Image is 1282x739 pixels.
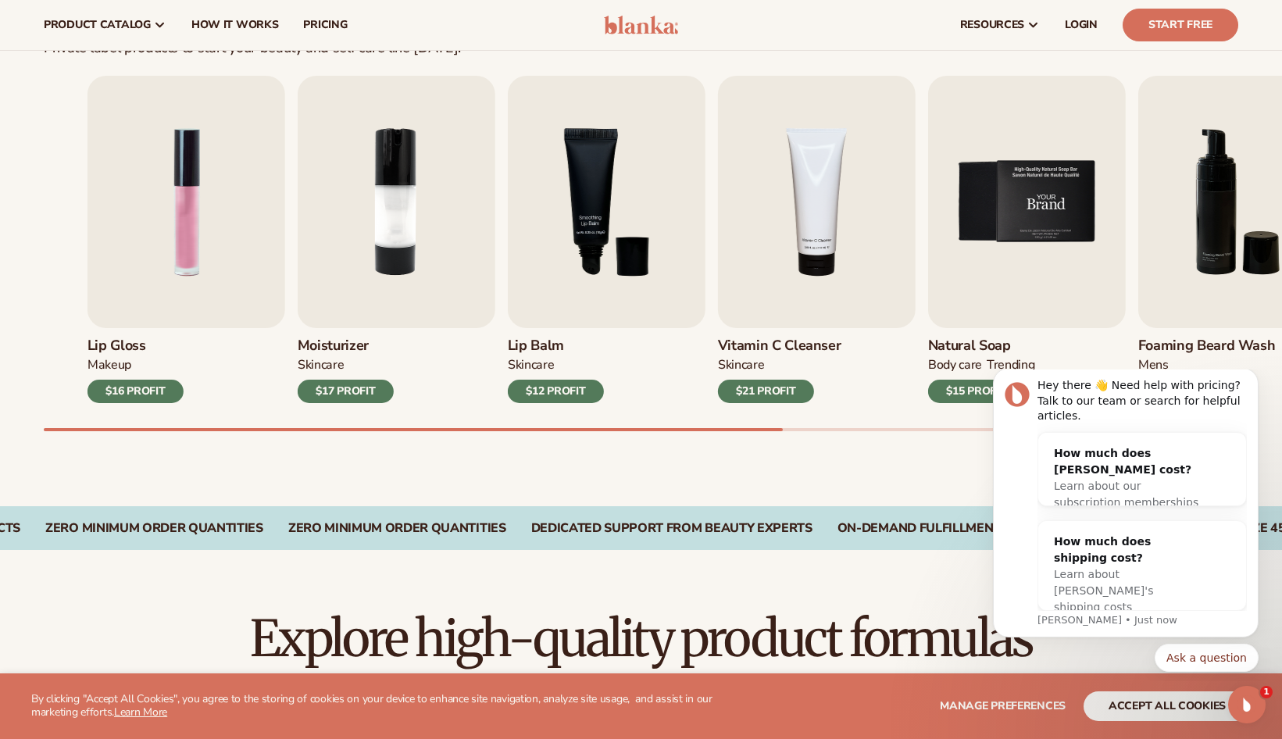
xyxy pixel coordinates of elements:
h3: Foaming beard wash [1138,337,1276,355]
button: Manage preferences [940,691,1066,721]
span: 1 [1260,686,1273,698]
h3: Natural Soap [928,337,1035,355]
a: 5 / 9 [928,76,1126,403]
span: Learn about our subscription memberships [84,110,229,139]
div: Message content [68,9,277,241]
iframe: Intercom live chat [1228,686,1266,723]
div: $15 PROFIT [928,380,1024,403]
h3: Vitamin C Cleanser [718,337,841,355]
a: 2 / 9 [298,76,495,403]
div: Zero Minimum Order QuantitieS [288,521,506,536]
div: How much does shipping cost? [84,164,230,197]
img: Profile image for Lee [35,12,60,37]
button: Quick reply: Ask a question [185,274,289,302]
div: $17 PROFIT [298,380,394,403]
a: Start Free [1123,9,1238,41]
span: LOGIN [1065,19,1098,31]
div: How much does [PERSON_NAME] cost?Learn about our subscription memberships [69,63,245,154]
h2: Explore high-quality product formulas [44,612,1238,665]
div: How much does [PERSON_NAME] cost? [84,76,230,109]
div: MAKEUP [87,357,131,373]
h3: Lip Balm [508,337,604,355]
iframe: Intercom notifications message [970,369,1282,681]
span: Manage preferences [940,698,1066,713]
a: 1 / 9 [87,76,285,403]
img: Shopify Image 9 [928,76,1126,328]
div: Private label products to start your beauty and self care line [DATE]. [44,40,461,57]
span: resources [960,19,1024,31]
div: How much does shipping cost?Learn about [PERSON_NAME]'s shipping costs [69,152,245,259]
div: Dedicated Support From Beauty Experts [531,521,812,536]
span: product catalog [44,19,151,31]
div: BODY Care [928,357,982,373]
div: SKINCARE [508,357,554,373]
span: pricing [303,19,347,31]
a: 4 / 9 [718,76,916,403]
h3: Moisturizer [298,337,394,355]
div: $16 PROFIT [87,380,184,403]
div: Zero Minimum Order QuantitieS [45,521,263,536]
button: accept all cookies [1084,691,1251,721]
div: TRENDING [987,357,1034,373]
div: Quick reply options [23,274,289,302]
div: On-Demand Fulfillment and Inventory Tracking [837,521,1172,536]
h3: Lip Gloss [87,337,184,355]
div: $21 PROFIT [718,380,814,403]
div: $12 PROFIT [508,380,604,403]
p: Message from Lee, sent Just now [68,244,277,258]
span: How It Works [191,19,279,31]
span: Learn about [PERSON_NAME]'s shipping costs [84,198,184,244]
a: 3 / 9 [508,76,705,403]
img: logo [604,16,678,34]
div: SKINCARE [298,357,344,373]
div: Hey there 👋 Need help with pricing? Talk to our team or search for helpful articles. [68,9,277,55]
div: Skincare [718,357,764,373]
a: Learn More [114,705,167,719]
div: mens [1138,357,1169,373]
p: By clicking "Accept All Cookies", you agree to the storing of cookies on your device to enhance s... [31,693,737,719]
